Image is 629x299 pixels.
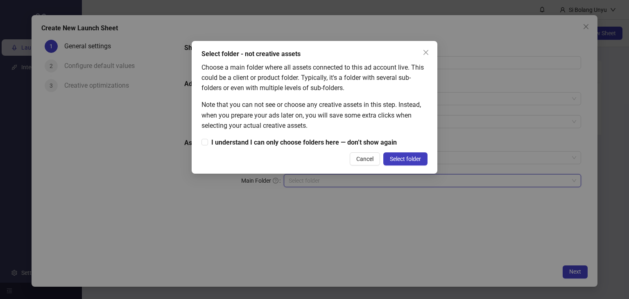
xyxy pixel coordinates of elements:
div: Choose a main folder where all assets connected to this ad account live. This could be a client o... [201,62,428,93]
div: Select folder - not creative assets [201,49,428,59]
button: Select folder [383,152,428,165]
span: close [423,49,429,56]
span: Cancel [356,156,373,162]
span: I understand I can only choose folders here — don’t show again [208,137,400,147]
div: Note that you can not see or choose any creative assets in this step. Instead, when you prepare y... [201,100,428,130]
button: Close [419,46,432,59]
span: Select folder [390,156,421,162]
button: Cancel [350,152,380,165]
